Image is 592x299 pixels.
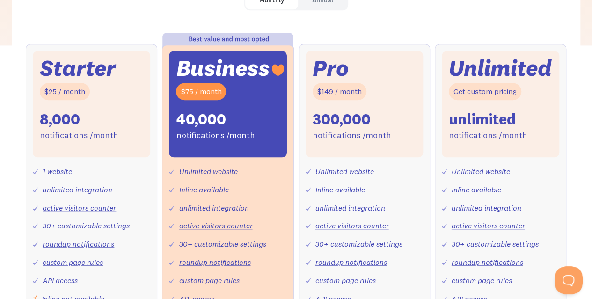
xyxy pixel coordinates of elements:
[449,58,552,78] div: Unlimited
[315,237,402,251] div: 30+ customizable settings
[43,257,103,267] a: custom page rules
[43,219,130,233] div: 30+ customizable settings
[315,165,374,178] div: Unlimited website
[179,183,228,197] div: Inline available
[313,129,391,142] div: notifications /month
[43,165,72,178] div: 1 website
[176,58,269,78] div: Business
[452,221,525,230] a: active visitors counter
[449,109,516,129] div: unlimited
[449,129,527,142] div: notifications /month
[176,129,255,142] div: notifications /month
[179,201,248,215] div: unlimited integration
[452,276,512,285] a: custom page rules
[43,239,114,248] a: roundup notifications
[452,257,523,267] a: roundup notifications
[43,274,78,287] div: API access
[315,221,389,230] a: active visitors counter
[179,276,239,285] a: custom page rules
[555,266,583,294] iframe: Toggle Customer Support
[452,237,539,251] div: 30+ customizable settings
[315,201,385,215] div: unlimited integration
[313,109,371,129] div: 300,000
[179,165,237,178] div: Unlimited website
[40,109,80,129] div: 8,000
[40,129,118,142] div: notifications /month
[313,58,349,78] div: Pro
[449,83,521,100] div: Get custom pricing
[40,83,90,100] div: $25 / month
[43,183,112,197] div: unlimited integration
[315,276,376,285] a: custom page rules
[315,183,365,197] div: Inline available
[313,83,366,100] div: $149 / month
[176,109,226,129] div: 40,000
[452,183,501,197] div: Inline available
[40,58,116,78] div: Starter
[315,257,387,267] a: roundup notifications
[179,257,250,267] a: roundup notifications
[179,221,252,230] a: active visitors counter
[452,165,510,178] div: Unlimited website
[176,83,226,100] div: $75 / month
[452,201,521,215] div: unlimited integration
[179,237,266,251] div: 30+ customizable settings
[43,203,116,212] a: active visitors counter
